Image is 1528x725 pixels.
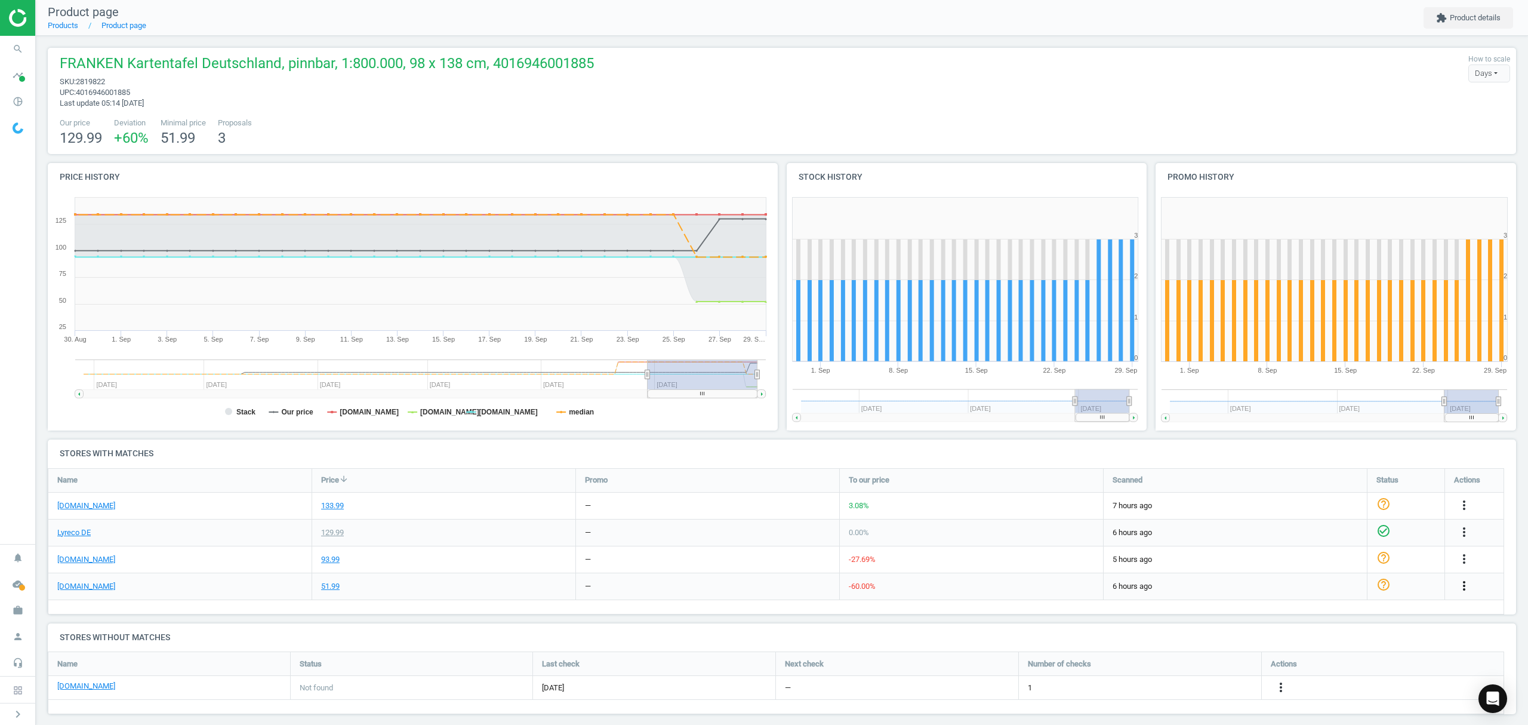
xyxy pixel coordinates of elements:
i: more_vert [1457,579,1471,593]
div: 129.99 [321,527,344,538]
label: How to scale [1468,54,1510,64]
tspan: 17. Sep [478,336,501,343]
span: Not found [300,683,333,693]
tspan: 22. Sep [1412,367,1435,374]
h4: Stock history [787,163,1147,191]
h4: Stores without matches [48,623,1516,652]
tspan: [DOMAIN_NAME] [420,408,479,416]
span: [DATE] [542,683,766,693]
tspan: 22. Sep [1043,367,1065,374]
button: more_vert [1457,552,1471,567]
i: more_vert [1457,525,1471,539]
span: 0.00 % [849,528,869,537]
i: search [7,38,29,60]
text: 2 [1504,272,1507,279]
div: 93.99 [321,554,340,565]
span: Scanned [1113,475,1142,486]
tspan: 1. Sep [112,336,131,343]
tspan: 11. Sep [340,336,363,343]
i: arrow_downward [339,474,349,484]
h4: Price history [48,163,778,191]
div: Open Intercom Messenger [1478,684,1507,713]
text: 3 [1134,232,1138,239]
tspan: 1. Sep [1180,367,1199,374]
span: Actions [1454,475,1480,486]
text: 125 [56,217,66,224]
text: 25 [59,323,66,330]
span: Product page [48,5,119,19]
tspan: 30. Aug [64,336,86,343]
i: help_outline [1376,551,1391,565]
tspan: 27. Sep [708,336,731,343]
tspan: 9. Sep [296,336,315,343]
span: +60 % [114,130,149,146]
span: 1 [1028,683,1032,693]
i: more_vert [1274,680,1288,695]
tspan: 15. Sep [432,336,455,343]
i: timeline [7,64,29,87]
text: 3 [1504,232,1507,239]
span: 129.99 [60,130,102,146]
a: [DOMAIN_NAME] [57,681,115,692]
span: 2819822 [76,77,105,86]
span: Deviation [114,118,149,128]
span: FRANKEN Kartentafel Deutschland, pinnbar, 1:800.000, 98 x 138 cm, 4016946001885 [60,54,594,76]
div: — [585,527,591,538]
div: — [585,581,591,592]
i: chevron_right [11,707,25,721]
span: Last check [542,659,580,669]
a: Products [48,21,78,30]
span: 3.08 % [849,501,869,510]
text: 50 [59,297,66,304]
span: 4016946001885 [76,88,130,97]
tspan: 25. Sep [663,336,685,343]
tspan: 1. Sep [811,367,830,374]
tspan: 19. Sep [524,336,547,343]
span: 51.99 [161,130,195,146]
span: Our price [60,118,102,128]
tspan: 7. Sep [250,336,269,343]
text: 0 [1504,354,1507,361]
img: ajHJNr6hYgQAAAAASUVORK5CYII= [9,9,94,27]
i: help_outline [1376,577,1391,592]
tspan: 8. Sep [1258,367,1277,374]
span: Status [1376,475,1398,486]
span: Actions [1271,659,1297,669]
tspan: 23. Sep [617,336,639,343]
button: more_vert [1457,579,1471,594]
i: pie_chart_outlined [7,90,29,113]
span: upc : [60,88,76,97]
span: 6 hours ago [1113,527,1358,538]
div: — [585,500,591,511]
h4: Stores with matches [48,440,1516,468]
a: [DOMAIN_NAME] [57,554,115,565]
a: [DOMAIN_NAME] [57,500,115,511]
i: person [7,625,29,648]
span: Number of checks [1028,659,1091,669]
text: 100 [56,244,66,251]
div: 51.99 [321,581,340,592]
tspan: 21. Sep [571,336,593,343]
span: Name [57,475,78,486]
img: wGWNvw8QSZomAAAAABJRU5ErkJggg== [13,122,23,134]
span: sku : [60,77,76,86]
span: 5 hours ago [1113,554,1358,565]
div: 133.99 [321,500,344,511]
span: Promo [585,475,608,486]
span: To our price [849,475,889,486]
i: more_vert [1457,552,1471,566]
a: [DOMAIN_NAME] [57,581,115,592]
tspan: 13. Sep [386,336,409,343]
button: more_vert [1457,525,1471,540]
span: 7 hours ago [1113,500,1358,511]
span: Status [300,659,322,669]
tspan: 15. Sep [1334,367,1357,374]
tspan: [DOMAIN_NAME] [479,408,538,416]
h4: Promo history [1156,163,1516,191]
i: extension [1436,13,1447,23]
i: help_outline [1376,497,1391,511]
span: Proposals [218,118,252,128]
tspan: [DOMAIN_NAME] [340,408,399,416]
text: 2 [1134,272,1138,279]
text: 0 [1134,354,1138,361]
